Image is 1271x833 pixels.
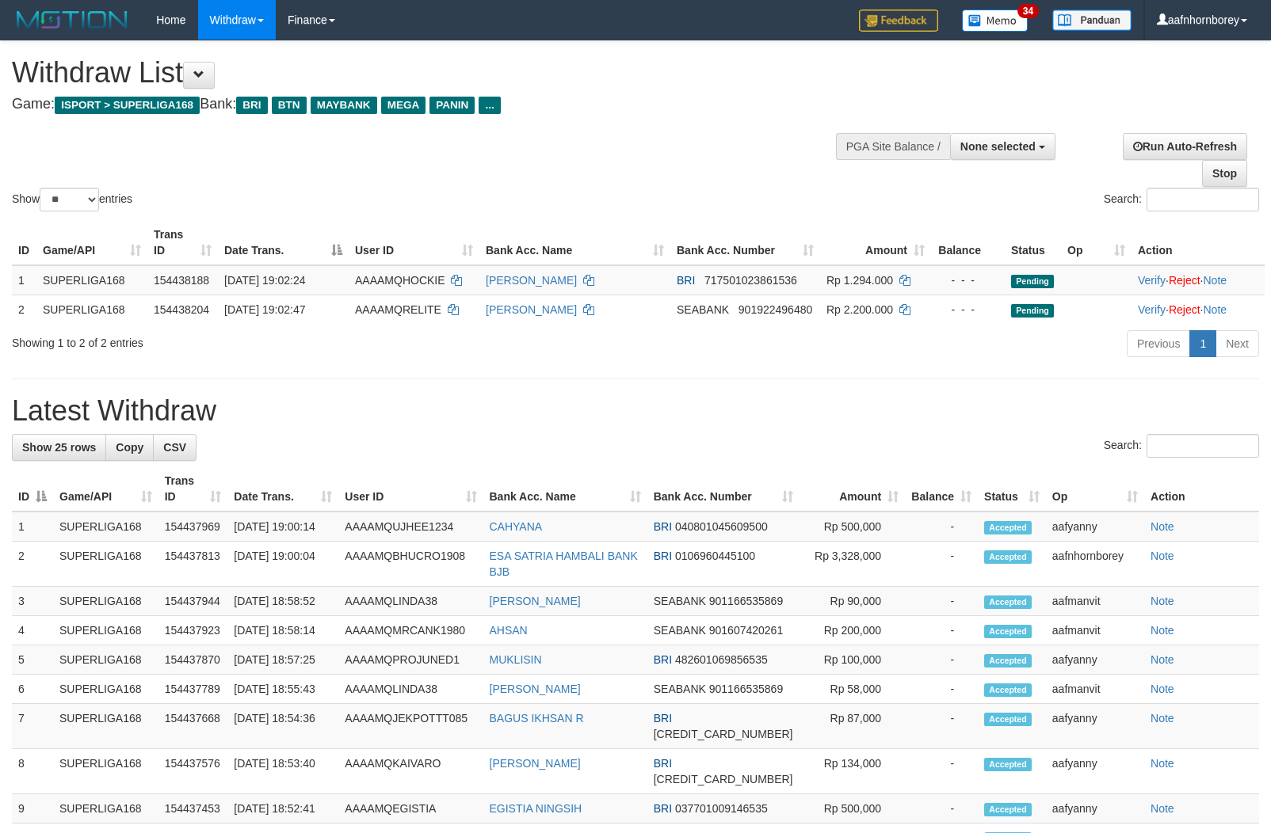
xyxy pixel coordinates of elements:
[486,274,577,287] a: [PERSON_NAME]
[654,624,706,637] span: SEABANK
[12,329,517,351] div: Showing 1 to 2 of 2 entries
[677,303,729,316] span: SEABANK
[675,653,768,666] span: Copy 482601069856535 to clipboard
[1144,466,1259,512] th: Action
[12,295,36,324] td: 2
[654,653,672,666] span: BRI
[12,57,831,89] h1: Withdraw List
[12,265,36,295] td: 1
[227,512,338,542] td: [DATE] 19:00:14
[12,97,831,112] h4: Game: Bank:
[227,794,338,823] td: [DATE] 18:52:41
[36,295,147,324] td: SUPERLIGA168
[859,10,938,32] img: Feedback.jpg
[158,466,228,512] th: Trans ID: activate to sort column ascending
[800,466,906,512] th: Amount: activate to sort column ascending
[36,220,147,265] th: Game/API: activate to sort column ascending
[490,757,581,770] a: [PERSON_NAME]
[53,645,158,675] td: SUPERLIGA168
[1123,133,1247,160] a: Run Auto-Refresh
[12,220,36,265] th: ID
[479,220,670,265] th: Bank Acc. Name: activate to sort column ascending
[12,8,132,32] img: MOTION_logo.png
[905,466,978,512] th: Balance: activate to sort column ascending
[12,794,53,823] td: 9
[154,274,209,287] span: 154438188
[950,133,1055,160] button: None selected
[1151,520,1174,533] a: Note
[490,595,581,607] a: [PERSON_NAME]
[12,434,106,461] a: Show 25 rows
[654,728,793,740] span: Copy 636501007346538 to clipboard
[490,550,638,578] a: ESA SATRIA HAMBALI BANK BJB
[800,794,906,823] td: Rp 500,000
[905,587,978,616] td: -
[147,220,218,265] th: Trans ID: activate to sort column ascending
[349,220,479,265] th: User ID: activate to sort column ascending
[984,595,1032,609] span: Accepted
[338,749,483,794] td: AAAAMQKAIVARO
[1046,794,1144,823] td: aafyanny
[675,550,755,562] span: Copy 0106960445100 to clipboard
[704,274,797,287] span: Copy 717501023861536 to clipboard
[709,624,783,637] span: Copy 901607420261 to clipboard
[338,794,483,823] td: AAAAMQEGISTIA
[355,303,441,316] span: AAAAMQRELITE
[53,749,158,794] td: SUPERLIGA168
[800,587,906,616] td: Rp 90,000
[739,303,812,316] span: Copy 901922496480 to clipboard
[1046,645,1144,675] td: aafyanny
[670,220,820,265] th: Bank Acc. Number: activate to sort column ascending
[1046,512,1144,542] td: aafyanny
[1104,434,1259,458] label: Search:
[709,683,783,695] span: Copy 901166535869 to clipboard
[1061,220,1132,265] th: Op: activate to sort column ascending
[338,616,483,645] td: AAAAMQMRCANK1980
[338,704,483,749] td: AAAAMQJEKPOTTT085
[486,303,577,316] a: [PERSON_NAME]
[1046,466,1144,512] th: Op: activate to sort column ascending
[1151,683,1174,695] a: Note
[1046,587,1144,616] td: aafmanvit
[836,133,950,160] div: PGA Site Balance /
[800,675,906,704] td: Rp 58,000
[338,675,483,704] td: AAAAMQLINDA38
[905,512,978,542] td: -
[36,265,147,295] td: SUPERLIGA168
[227,675,338,704] td: [DATE] 18:55:43
[338,645,483,675] td: AAAAMQPROJUNED1
[800,749,906,794] td: Rp 134,000
[1046,675,1144,704] td: aafmanvit
[158,675,228,704] td: 154437789
[40,188,99,211] select: Showentries
[158,749,228,794] td: 154437576
[338,542,483,587] td: AAAAMQBHUCRO1908
[654,757,672,770] span: BRI
[12,466,53,512] th: ID: activate to sort column descending
[338,466,483,512] th: User ID: activate to sort column ascending
[654,520,672,533] span: BRI
[1151,550,1174,562] a: Note
[905,794,978,823] td: -
[490,624,528,637] a: AHSAN
[931,220,1005,265] th: Balance
[1151,653,1174,666] a: Note
[1132,295,1265,324] td: · ·
[218,220,349,265] th: Date Trans.: activate to sort column descending
[429,97,475,114] span: PANIN
[1005,220,1061,265] th: Status
[311,97,377,114] span: MAYBANK
[153,434,197,461] a: CSV
[53,794,158,823] td: SUPERLIGA168
[1147,188,1259,211] input: Search:
[53,512,158,542] td: SUPERLIGA168
[483,466,647,512] th: Bank Acc. Name: activate to sort column ascending
[800,616,906,645] td: Rp 200,000
[1017,4,1039,18] span: 34
[224,274,305,287] span: [DATE] 19:02:24
[709,595,783,607] span: Copy 901166535869 to clipboard
[826,303,893,316] span: Rp 2.200.000
[905,645,978,675] td: -
[978,466,1046,512] th: Status: activate to sort column ascending
[654,802,672,815] span: BRI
